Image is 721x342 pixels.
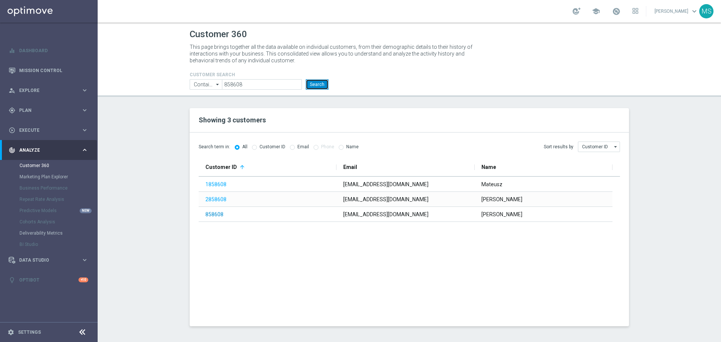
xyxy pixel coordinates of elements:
[578,142,620,152] input: Customer ID
[9,127,15,134] i: play_circle_outline
[190,29,629,40] h1: Customer 360
[481,211,522,217] span: [PERSON_NAME]
[612,142,620,152] i: arrow_drop_down
[9,87,15,94] i: person_search
[8,48,89,54] button: equalizer Dashboard
[242,144,247,150] label: All
[481,164,496,170] span: Name
[343,181,428,187] span: [EMAIL_ADDRESS][DOMAIN_NAME]
[19,258,81,262] span: Data Studio
[9,47,15,54] i: equalizer
[81,87,88,94] i: keyboard_arrow_right
[343,164,357,170] span: Email
[199,144,230,150] span: Search term in:
[9,60,88,80] div: Mission Control
[297,144,309,150] label: Email
[9,277,15,283] i: lightbulb
[19,88,81,93] span: Explore
[9,127,81,134] div: Execute
[306,79,329,90] button: Search
[80,208,92,213] div: NEW
[81,107,88,114] i: keyboard_arrow_right
[205,164,237,170] span: Customer ID
[81,146,88,154] i: keyboard_arrow_right
[190,44,479,64] p: This page brings together all the data available on individual customers, from their demographic ...
[205,211,223,217] a: 858608
[20,163,78,169] a: Customer 360
[20,171,97,182] div: Marketing Plan Explorer
[9,41,88,60] div: Dashboard
[19,108,81,113] span: Plan
[8,329,14,336] i: settings
[8,257,89,263] button: Data Studio keyboard_arrow_right
[699,4,713,18] div: MS
[481,181,502,187] span: Mateusz
[346,144,359,150] label: Name
[9,107,81,114] div: Plan
[690,7,698,15] span: keyboard_arrow_down
[20,174,78,180] a: Marketing Plan Explorer
[20,230,78,236] a: Deliverability Metrics
[190,79,222,90] input: Contains
[8,147,89,153] button: track_changes Analyze keyboard_arrow_right
[222,79,302,90] input: Enter CID, Email, name or phone
[8,277,89,283] button: lightbulb Optibot +10
[481,196,522,202] span: [PERSON_NAME]
[9,147,81,154] div: Analyze
[9,107,15,114] i: gps_fixed
[9,270,88,290] div: Optibot
[8,107,89,113] button: gps_fixed Plan keyboard_arrow_right
[8,68,89,74] button: Mission Control
[19,148,81,152] span: Analyze
[20,239,97,250] div: BI Studio
[592,7,600,15] span: school
[20,205,97,216] div: Predictive Models
[20,160,97,171] div: Customer 360
[20,182,97,194] div: Business Performance
[19,128,81,133] span: Execute
[321,144,334,150] label: Phone
[205,196,226,202] a: 2858608
[19,41,88,60] a: Dashboard
[18,330,41,334] a: Settings
[199,177,612,192] div: Press SPACE to select this row.
[20,227,97,239] div: Deliverability Metrics
[8,87,89,93] button: person_search Explore keyboard_arrow_right
[343,211,428,217] span: [EMAIL_ADDRESS][DOMAIN_NAME]
[19,270,78,290] a: Optibot
[9,257,81,264] div: Data Studio
[81,256,88,264] i: keyboard_arrow_right
[8,127,89,133] button: play_circle_outline Execute keyboard_arrow_right
[214,80,222,89] i: arrow_drop_down
[544,144,573,150] span: Sort results by
[81,127,88,134] i: keyboard_arrow_right
[190,72,329,77] h4: CUSTOMER SEARCH
[199,207,612,222] div: Press SPACE to select this row.
[20,194,97,205] div: Repeat Rate Analysis
[9,147,15,154] i: track_changes
[199,192,612,207] div: Press SPACE to select this row.
[343,196,428,202] span: [EMAIL_ADDRESS][DOMAIN_NAME]
[78,277,88,282] div: +10
[20,216,97,227] div: Cohorts Analysis
[205,181,226,187] a: 1858608
[9,87,81,94] div: Explore
[199,116,266,124] span: Showing 3 customers
[19,60,88,80] a: Mission Control
[654,6,699,17] a: [PERSON_NAME]keyboard_arrow_down
[259,144,285,150] label: Customer ID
